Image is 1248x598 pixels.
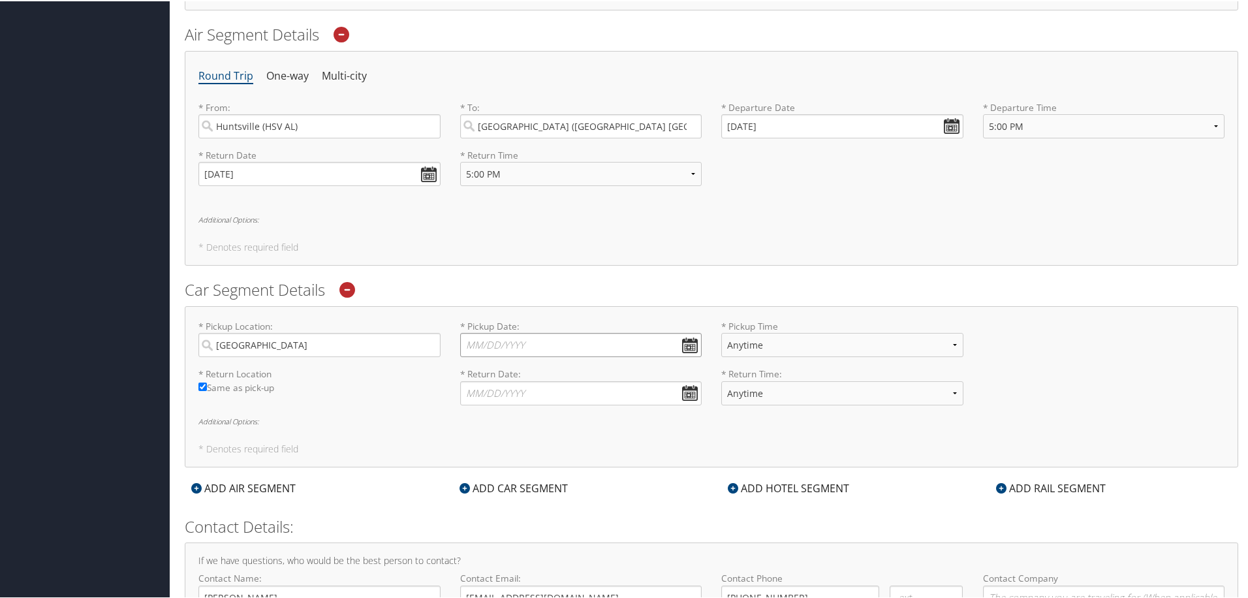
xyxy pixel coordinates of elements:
[990,479,1112,495] div: ADD RAIL SEGMENT
[983,100,1225,148] label: * Departure Time
[721,366,963,414] label: * Return Time:
[721,100,963,113] label: * Departure Date
[198,63,253,87] li: Round Trip
[322,63,367,87] li: Multi-city
[198,381,207,390] input: Same as pick-up
[266,63,309,87] li: One-way
[983,113,1225,137] select: * Departure Time
[453,479,574,495] div: ADD CAR SEGMENT
[198,417,1225,424] h6: Additional Options:
[185,479,302,495] div: ADD AIR SEGMENT
[460,366,702,403] label: * Return Date:
[198,380,441,400] label: Same as pick-up
[185,22,1238,44] h2: Air Segment Details
[198,366,441,379] label: * Return Location
[460,100,702,137] label: * To:
[198,443,1225,452] h5: * Denotes required field
[198,113,441,137] input: City or Airport Code
[185,514,1238,537] h2: Contact Details:
[198,555,1225,564] h4: If we have questions, who would be the best person to contact?
[460,113,702,137] input: City or Airport Code
[198,100,441,137] label: * From:
[721,113,963,137] input: MM/DD/YYYY
[198,215,1225,222] h6: Additional Options:
[721,332,963,356] select: * Pickup Time
[721,479,856,495] div: ADD HOTEL SEGMENT
[721,380,963,404] select: * Return Time:
[198,161,441,185] input: MM/DD/YYYY
[460,319,702,356] label: * Pickup Date:
[721,571,963,584] label: Contact Phone
[198,319,441,356] label: * Pickup Location:
[460,332,702,356] input: * Pickup Date:
[198,148,441,161] label: * Return Date
[185,277,1238,300] h2: Car Segment Details
[460,148,702,161] label: * Return Time
[721,319,963,366] label: * Pickup Time
[198,242,1225,251] h5: * Denotes required field
[460,380,702,404] input: * Return Date:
